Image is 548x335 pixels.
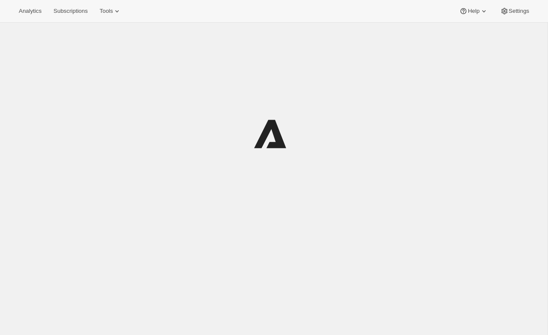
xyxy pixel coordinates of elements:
[19,8,41,15] span: Analytics
[14,5,47,17] button: Analytics
[495,5,534,17] button: Settings
[53,8,88,15] span: Subscriptions
[468,8,479,15] span: Help
[454,5,493,17] button: Help
[48,5,93,17] button: Subscriptions
[509,8,529,15] span: Settings
[94,5,126,17] button: Tools
[100,8,113,15] span: Tools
